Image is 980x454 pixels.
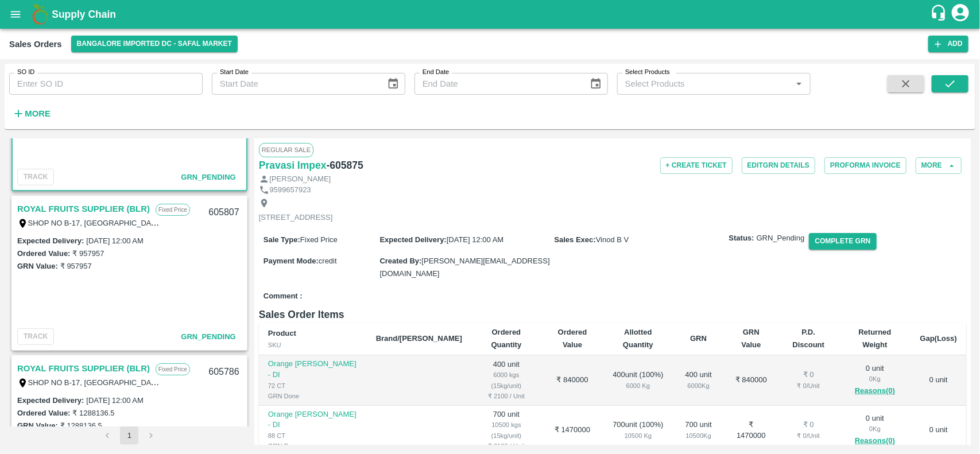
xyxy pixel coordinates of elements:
div: ₹ 2100 / Unit [481,391,532,401]
label: Expected Delivery : [17,396,84,405]
b: GRN [690,334,707,343]
label: ₹ 1288136.5 [72,409,114,417]
label: GRN Value: [17,262,58,270]
td: ₹ 840000 [541,355,603,405]
div: 400 unit [682,370,715,391]
button: Choose date [382,73,404,95]
button: Reasons(0) [848,385,901,398]
input: Start Date [212,73,378,95]
div: 6000 Kg [682,381,715,391]
strong: More [25,109,51,118]
label: Sales Exec : [555,235,596,244]
label: Select Products [625,68,670,77]
span: credit [319,257,337,265]
p: Orange [PERSON_NAME] - DI [268,409,358,430]
div: ₹ 0 / Unit [787,430,830,441]
span: Fixed Price [300,235,338,244]
nav: pagination navigation [96,426,162,445]
div: 0 Kg [848,424,901,434]
label: Status: [729,233,754,244]
b: Product [268,329,296,337]
div: 605807 [202,199,246,226]
span: GRN_Pending [757,233,805,244]
div: 6000 Kg [613,381,663,391]
label: Expected Delivery : [379,235,446,244]
h6: Sales Order Items [259,306,966,323]
div: ₹ 2100 / Unit [481,441,532,451]
img: logo [29,3,52,26]
span: [PERSON_NAME][EMAIL_ADDRESS][DOMAIN_NAME] [379,257,549,278]
td: 0 unit [911,355,966,405]
span: Vinod B V [596,235,629,244]
div: 400 unit ( 100 %) [613,370,663,391]
button: page 1 [120,426,138,445]
label: Comment : [264,291,303,302]
div: ₹ 0 [787,420,830,430]
label: Start Date [220,68,249,77]
div: 700 unit [682,420,715,441]
label: End Date [423,68,449,77]
button: EditGRN Details [742,157,815,174]
label: GRN Value: [17,421,58,430]
b: Returned Weight [859,328,892,349]
div: 605786 [202,359,246,386]
p: [PERSON_NAME] [269,174,331,185]
p: Orange [PERSON_NAME] - DI [268,359,358,380]
p: Fixed Price [156,363,190,375]
p: [STREET_ADDRESS] [259,212,333,223]
b: Supply Chain [52,9,116,20]
input: Enter SO ID [9,73,203,95]
div: 72 CT [268,381,358,391]
label: ₹ 1288136.5 [60,421,102,430]
div: ₹ 0 [787,370,830,381]
label: Created By : [379,257,421,265]
button: Select DC [71,36,238,52]
label: SHOP NO B-17, [GEOGRAPHIC_DATA],, [GEOGRAPHIC_DATA], [GEOGRAPHIC_DATA]. , [GEOGRAPHIC_DATA], [GEO... [28,218,495,227]
label: ₹ 957957 [60,262,92,270]
label: SHOP NO B-17, [GEOGRAPHIC_DATA],, [GEOGRAPHIC_DATA], [GEOGRAPHIC_DATA]. , [GEOGRAPHIC_DATA], [GEO... [28,378,495,387]
div: GRN Done [268,441,358,451]
button: open drawer [2,1,29,28]
label: SO ID [17,68,34,77]
a: ROYAL FRUITS SUPPLIER (BLR) [17,361,150,376]
a: ROYAL FRUITS SUPPLIER (BLR) [17,201,150,216]
div: 0 Kg [848,374,901,384]
label: Ordered Value: [17,409,70,417]
button: More [9,104,53,123]
div: 10500 kgs (15kg/unit) [481,420,532,441]
label: Expected Delivery : [17,236,84,245]
input: Select Products [621,76,788,91]
button: More [916,157,962,174]
label: Ordered Value: [17,249,70,258]
label: Payment Mode : [264,257,319,265]
button: + Create Ticket [660,157,733,174]
b: Ordered Quantity [491,328,522,349]
span: [DATE] 12:00 AM [447,235,503,244]
div: 88 CT [268,430,358,441]
div: 0 unit [848,413,901,448]
label: [DATE] 12:00 AM [86,396,143,405]
div: SKU [268,340,358,350]
button: Complete GRN [809,233,876,250]
h6: Pravasi Impex [259,157,327,173]
div: 6000 kgs (15kg/unit) [481,370,532,391]
label: Sale Type : [264,235,300,244]
input: End Date [415,73,580,95]
div: GRN Done [268,391,358,401]
b: GRN Value [741,328,761,349]
button: Choose date [585,73,607,95]
a: Supply Chain [52,6,930,22]
b: Brand/[PERSON_NAME] [376,334,462,343]
span: GRN_Pending [181,332,235,341]
div: customer-support [930,4,950,25]
span: Regular Sale [259,143,313,157]
label: [DATE] 12:00 AM [86,236,143,245]
h6: - 605875 [326,157,363,173]
div: ₹ 0 / Unit [787,381,830,391]
td: ₹ 840000 [725,355,778,405]
td: 400 unit [471,355,541,405]
b: Gap(Loss) [920,334,957,343]
p: Fixed Price [156,204,190,216]
b: P.D. Discount [793,328,825,349]
div: Sales Orders [9,37,62,52]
